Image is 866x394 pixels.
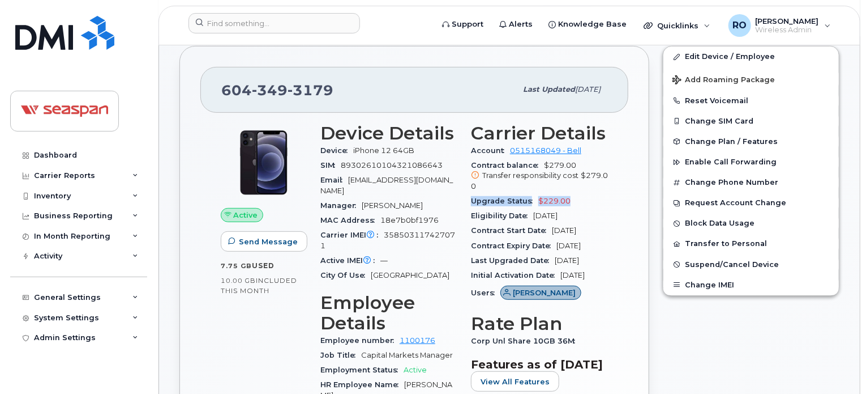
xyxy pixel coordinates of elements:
[558,19,627,30] span: Knowledge Base
[663,132,839,152] button: Change Plan / Features
[556,242,581,250] span: [DATE]
[538,197,571,205] span: $229.00
[732,19,747,32] span: RO
[320,123,457,143] h3: Device Details
[288,82,333,99] span: 3179
[663,152,839,172] button: Enable Call Forwarding
[663,213,839,234] button: Block Data Usage
[471,256,555,265] span: Last Upgraded Date
[663,234,839,254] button: Transfer to Personal
[320,201,362,210] span: Manager
[434,13,491,36] a: Support
[320,351,361,359] span: Job Title
[481,376,550,387] span: View All Features
[500,289,581,297] a: [PERSON_NAME]
[663,91,839,111] button: Reset Voicemail
[320,146,353,155] span: Device
[320,336,400,345] span: Employee number
[663,193,839,213] button: Request Account Change
[756,16,819,26] span: [PERSON_NAME]
[320,176,348,184] span: Email
[685,137,778,146] span: Change Plan / Features
[320,271,371,279] span: City Of Use
[657,21,698,30] span: Quicklinks
[685,260,779,269] span: Suspend/Cancel Device
[471,211,533,220] span: Eligibility Date
[509,19,533,30] span: Alerts
[230,129,298,197] img: iPhone_12.jpg
[471,226,552,235] span: Contract Start Date
[471,289,500,297] span: Users
[380,256,388,265] span: —
[471,171,608,190] span: $279.00
[362,201,423,210] span: [PERSON_NAME]
[663,111,839,132] button: Change SIM Card
[380,216,439,224] span: 18e7b0bf1976
[523,85,575,94] span: Last updated
[672,75,775,86] span: Add Roaming Package
[471,123,608,143] h3: Carrier Details
[471,161,608,192] span: $279.00
[471,146,510,155] span: Account
[320,231,455,249] span: 358503117427071
[471,337,581,345] span: Corp Unl Share 10GB 36M
[234,210,258,221] span: Active
[221,277,256,285] span: 10.00 GB
[221,276,297,295] span: included this month
[555,256,579,265] span: [DATE]
[510,146,581,155] a: 0515168049 - Bell
[404,366,427,374] span: Active
[552,226,576,235] span: [DATE]
[188,13,360,33] input: Find something...
[400,336,435,345] a: 1100176
[756,26,819,35] span: Wireless Admin
[341,161,443,170] span: 89302610104321086643
[513,287,576,298] span: [PERSON_NAME]
[320,256,380,265] span: Active IMEI
[471,197,538,205] span: Upgrade Status
[452,19,483,30] span: Support
[471,371,559,392] button: View All Features
[663,172,839,193] button: Change Phone Number
[320,293,457,333] h3: Employee Details
[685,158,777,167] span: Enable Call Forwarding
[320,366,404,374] span: Employment Status
[221,262,252,270] span: 7.75 GB
[221,82,333,99] span: 604
[663,67,839,91] button: Add Roaming Package
[371,271,449,279] span: [GEOGRAPHIC_DATA]
[575,85,601,94] span: [DATE]
[471,242,556,250] span: Contract Expiry Date
[663,46,839,67] a: Edit Device / Employee
[239,236,298,247] span: Send Message
[471,161,544,170] span: Contract balance
[320,161,341,170] span: SIM
[541,13,635,36] a: Knowledge Base
[361,351,453,359] span: Capital Markets Manager
[320,380,404,389] span: HR Employee Name
[721,14,839,37] div: Ryan Osborn
[482,171,578,180] span: Transfer responsibility cost
[471,313,608,334] h3: Rate Plan
[663,275,839,295] button: Change IMEI
[353,146,414,155] span: iPhone 12 64GB
[320,231,384,239] span: Carrier IMEI
[320,176,453,194] span: [EMAIL_ADDRESS][DOMAIN_NAME]
[252,261,275,270] span: used
[471,271,560,279] span: Initial Activation Date
[560,271,585,279] span: [DATE]
[663,255,839,275] button: Suspend/Cancel Device
[252,82,288,99] span: 349
[471,358,608,371] h3: Features as of [DATE]
[491,13,541,36] a: Alerts
[320,216,380,224] span: MAC Address
[221,231,307,252] button: Send Message
[533,211,558,220] span: [DATE]
[636,14,718,37] div: Quicklinks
